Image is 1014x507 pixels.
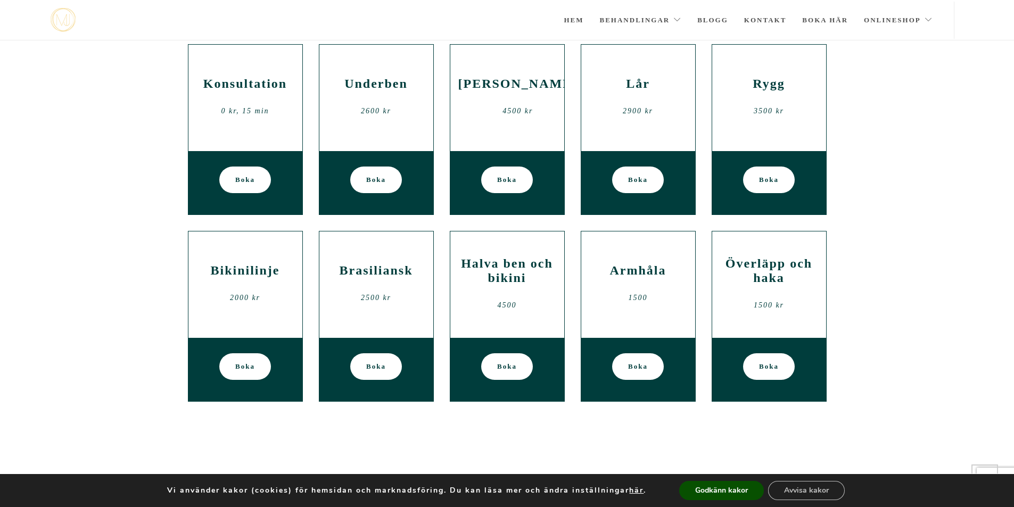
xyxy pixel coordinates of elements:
button: Avvisa kakor [768,481,845,500]
a: Boka [743,167,795,193]
a: Kontakt [744,2,787,39]
h2: Överläpp och haka [720,256,818,285]
a: Boka här [802,2,848,39]
h2: Halva ben och bikini [458,256,556,285]
a: Onlineshop [864,2,933,39]
h2: Bikinilinje [196,263,294,278]
span: Boka [235,353,255,380]
span: Boka [366,167,386,193]
div: 2600 kr [327,103,425,119]
a: Boka [612,353,664,380]
button: här [629,486,644,495]
p: Vi använder kakor (cookies) för hemsidan och marknadsföring. Du kan läsa mer och ändra inställnin... [167,486,646,495]
div: 4500 [458,297,556,313]
a: Boka [481,353,533,380]
h2: Konsultation [196,77,294,91]
span: Boka [366,353,386,380]
a: mjstudio mjstudio mjstudio [51,8,76,32]
div: 1500 kr [720,297,818,313]
a: Hem [564,2,583,39]
span: Boka [497,167,517,193]
span: Boka [628,167,648,193]
h2: Armhåla [589,263,687,278]
div: 2000 kr [196,290,294,306]
a: Boka [481,167,533,193]
div: 3500 kr [720,103,818,119]
div: 1500 [589,290,687,306]
a: Boka [743,353,795,380]
h2: Brasiliansk [327,263,425,278]
a: Boka [350,353,402,380]
img: mjstudio [51,8,76,32]
span: Boka [497,353,517,380]
div: 2500 kr [327,290,425,306]
span: Boka [759,353,779,380]
h2: Rygg [720,77,818,91]
a: Boka [219,167,271,193]
a: Boka [219,353,271,380]
a: Boka [350,167,402,193]
div: 2900 kr [589,103,687,119]
span: Boka [235,167,255,193]
h2: Underben [327,77,425,91]
span: Boka [759,167,779,193]
strong: Mer om permanent hårborttagning [188,471,463,488]
h2: [PERSON_NAME] [458,77,578,91]
div: 4500 kr [458,103,578,119]
a: Blogg [697,2,728,39]
button: Godkänn kakor [679,481,764,500]
a: Boka [612,167,664,193]
span: Boka [628,353,648,380]
a: Behandlingar [600,2,682,39]
h2: Lår [589,77,687,91]
div: 0 kr, 15 min [196,103,294,119]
